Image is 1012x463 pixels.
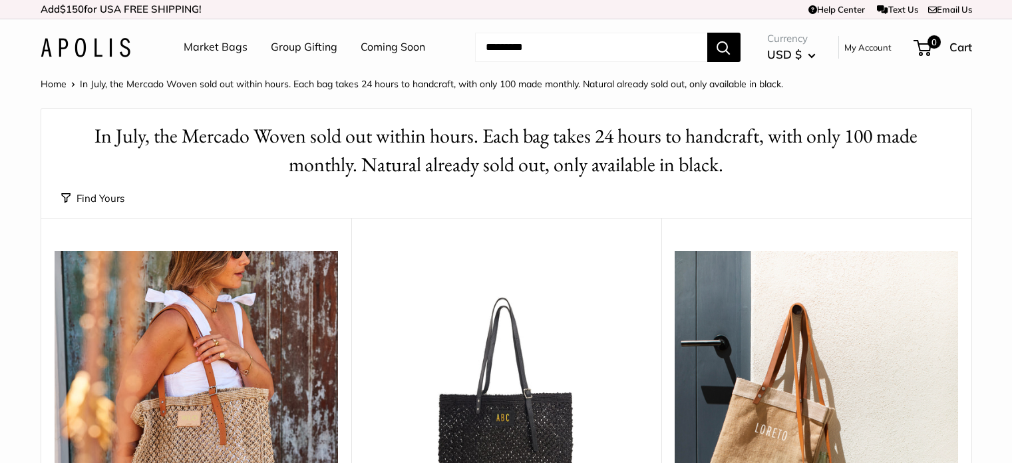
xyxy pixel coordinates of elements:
a: My Account [844,39,892,55]
a: 0 Cart [915,37,972,58]
span: In July, the Mercado Woven sold out within hours. Each bag takes 24 hours to handcraft, with only... [80,78,783,90]
a: Market Bags [184,37,248,57]
a: Text Us [877,4,918,15]
span: USD $ [767,47,802,61]
a: Home [41,78,67,90]
span: $150 [60,3,84,15]
img: Apolis [41,38,130,57]
a: Help Center [808,4,865,15]
span: 0 [927,35,940,49]
input: Search... [475,33,707,62]
a: Group Gifting [271,37,337,57]
span: Cart [949,40,972,54]
nav: Breadcrumb [41,75,783,93]
button: Find Yours [61,189,124,208]
button: Search [707,33,741,62]
span: Currency [767,29,816,48]
button: USD $ [767,44,816,65]
a: Email Us [928,4,972,15]
h1: In July, the Mercado Woven sold out within hours. Each bag takes 24 hours to handcraft, with only... [61,122,951,179]
a: Coming Soon [361,37,425,57]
